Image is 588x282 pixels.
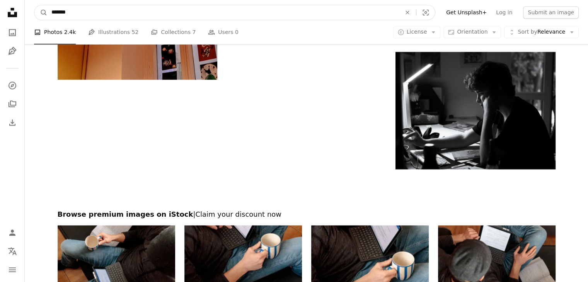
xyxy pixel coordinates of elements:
[416,5,435,20] button: Visual search
[5,5,20,22] a: Home — Unsplash
[491,6,517,19] a: Log in
[235,28,239,37] span: 0
[132,28,139,37] span: 52
[34,5,48,20] button: Search Unsplash
[5,25,20,40] a: Photos
[5,243,20,259] button: Language
[5,115,20,130] a: Download History
[407,29,427,35] span: License
[457,29,487,35] span: Orientation
[399,5,416,20] button: Clear
[193,210,281,218] span: | Claim your discount now
[58,210,556,219] h2: Browse premium images on iStock
[34,5,435,20] form: Find visuals sitewide
[5,96,20,112] a: Collections
[395,107,555,114] a: a man sitting at a desk in front of a computer
[393,26,441,39] button: License
[518,29,537,35] span: Sort by
[518,29,565,36] span: Relevance
[151,20,196,45] a: Collections 7
[5,225,20,240] a: Log in / Sign up
[5,78,20,93] a: Explore
[88,20,138,45] a: Illustrations 52
[5,43,20,59] a: Illustrations
[395,52,555,169] img: a man sitting at a desk in front of a computer
[523,6,579,19] button: Submit an image
[443,26,501,39] button: Orientation
[208,20,239,45] a: Users 0
[441,6,491,19] a: Get Unsplash+
[192,28,196,37] span: 7
[5,262,20,277] button: Menu
[504,26,579,39] button: Sort byRelevance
